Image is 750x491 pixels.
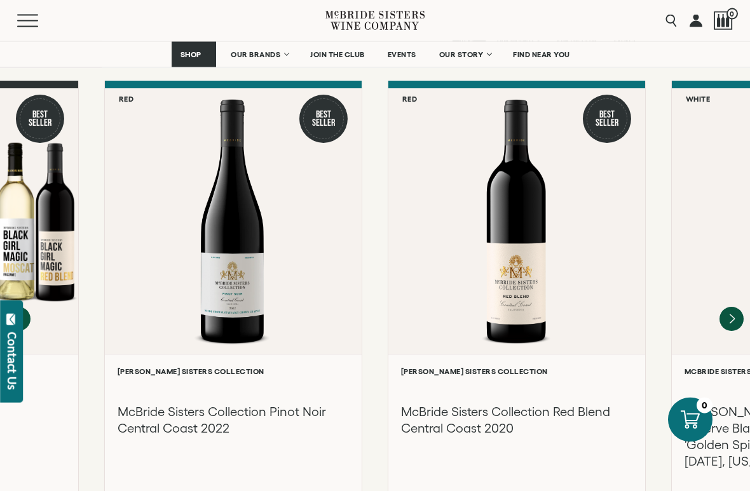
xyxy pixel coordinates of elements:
[697,398,712,414] div: 0
[118,368,349,376] h6: [PERSON_NAME] Sisters Collection
[172,42,216,67] a: SHOP
[505,42,578,67] a: FIND NEAR YOU
[401,404,632,437] h3: McBride Sisters Collection Red Blend Central Coast 2020
[686,95,711,104] h6: White
[388,50,416,59] span: EVENTS
[379,42,425,67] a: EVENTS
[302,42,373,67] a: JOIN THE CLUB
[719,307,744,332] button: Next
[119,95,134,104] h6: Red
[118,404,349,437] h3: McBride Sisters Collection Pinot Noir Central Coast 2022
[180,50,201,59] span: SHOP
[439,50,484,59] span: OUR STORY
[6,332,18,390] div: Contact Us
[310,50,365,59] span: JOIN THE CLUB
[231,50,280,59] span: OUR BRANDS
[401,368,632,376] h6: [PERSON_NAME] Sisters Collection
[402,95,418,104] h6: Red
[431,42,499,67] a: OUR STORY
[726,8,738,20] span: 0
[513,50,570,59] span: FIND NEAR YOU
[222,42,296,67] a: OUR BRANDS
[17,15,63,27] button: Mobile Menu Trigger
